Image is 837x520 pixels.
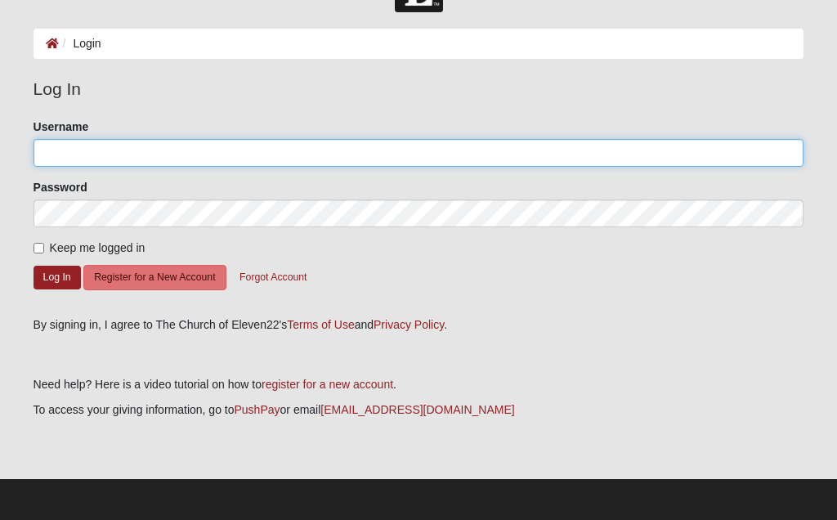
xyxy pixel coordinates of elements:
[34,119,89,135] label: Username
[34,179,87,195] label: Password
[229,265,317,290] button: Forgot Account
[262,378,393,391] a: register for a new account
[34,243,44,253] input: Keep me logged in
[83,265,226,290] button: Register for a New Account
[34,401,804,419] p: To access your giving information, go to or email
[34,376,804,393] p: Need help? Here is a video tutorial on how to .
[34,316,804,334] div: By signing in, I agree to The Church of Eleven22's and .
[34,266,81,289] button: Log In
[320,403,514,416] a: [EMAIL_ADDRESS][DOMAIN_NAME]
[50,241,145,254] span: Keep me logged in
[287,318,354,331] a: Terms of Use
[34,76,804,102] legend: Log In
[59,35,101,52] li: Login
[374,318,444,331] a: Privacy Policy
[235,403,280,416] a: PushPay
